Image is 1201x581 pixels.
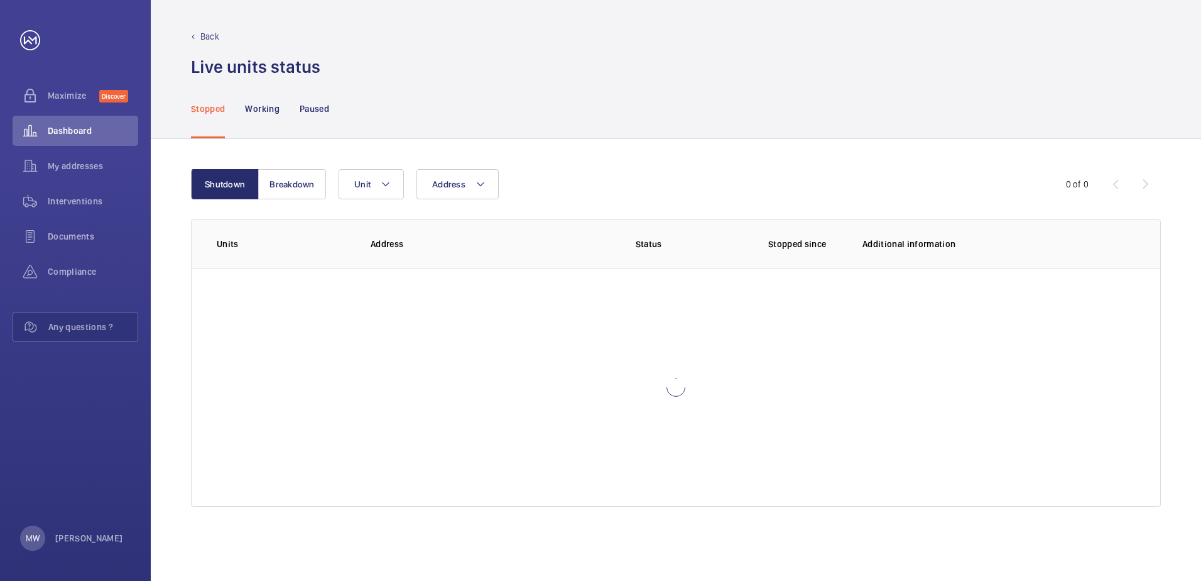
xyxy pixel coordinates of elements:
span: Any questions ? [48,321,138,333]
p: Status [558,238,739,250]
span: Maximize [48,89,99,102]
span: My addresses [48,160,138,172]
p: Paused [300,102,329,115]
p: Units [217,238,351,250]
span: Compliance [48,265,138,278]
span: Documents [48,230,138,243]
p: Address [371,238,549,250]
button: Address [416,169,499,199]
p: MW [26,532,40,545]
p: Stopped [191,102,225,115]
div: 0 of 0 [1066,178,1089,191]
button: Unit [339,169,404,199]
span: Address [432,179,465,189]
p: Back [200,30,219,43]
button: Breakdown [258,169,326,199]
button: Shutdown [191,169,259,199]
p: Stopped since [768,238,842,250]
span: Interventions [48,195,138,207]
span: Dashboard [48,124,138,137]
p: Additional information [862,238,1135,250]
p: [PERSON_NAME] [55,532,123,545]
p: Working [245,102,279,115]
h1: Live units status [191,55,320,79]
span: Discover [99,90,128,102]
span: Unit [354,179,371,189]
